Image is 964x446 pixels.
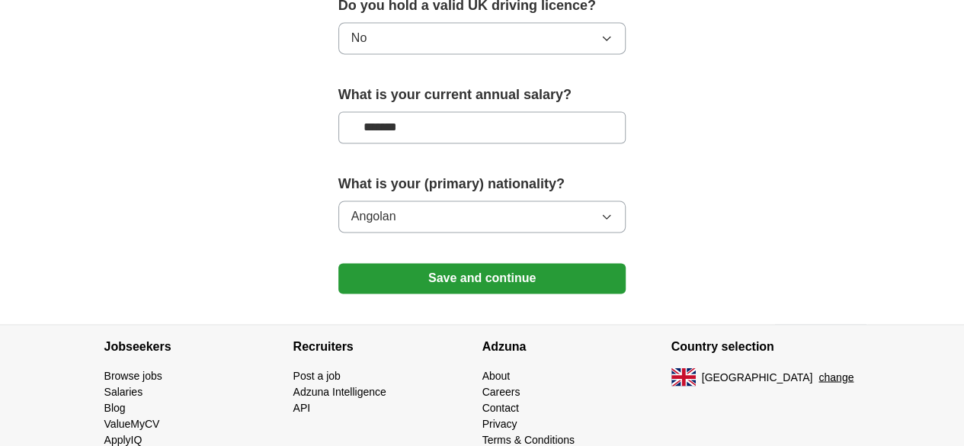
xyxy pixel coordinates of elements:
[482,369,511,381] a: About
[104,417,160,429] a: ValueMyCV
[338,22,626,54] button: No
[702,369,813,385] span: [GEOGRAPHIC_DATA]
[351,207,396,226] span: Angolan
[338,263,626,294] button: Save and continue
[482,433,575,445] a: Terms & Conditions
[351,29,367,47] span: No
[818,369,854,385] button: change
[104,385,143,397] a: Salaries
[482,401,519,413] a: Contact
[104,433,143,445] a: ApplyIQ
[104,401,126,413] a: Blog
[338,201,626,233] button: Angolan
[482,417,517,429] a: Privacy
[482,385,520,397] a: Careers
[338,174,626,194] label: What is your (primary) nationality?
[338,85,626,105] label: What is your current annual salary?
[293,401,311,413] a: API
[671,367,696,386] img: UK flag
[104,369,162,381] a: Browse jobs
[293,385,386,397] a: Adzuna Intelligence
[293,369,341,381] a: Post a job
[671,325,860,367] h4: Country selection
